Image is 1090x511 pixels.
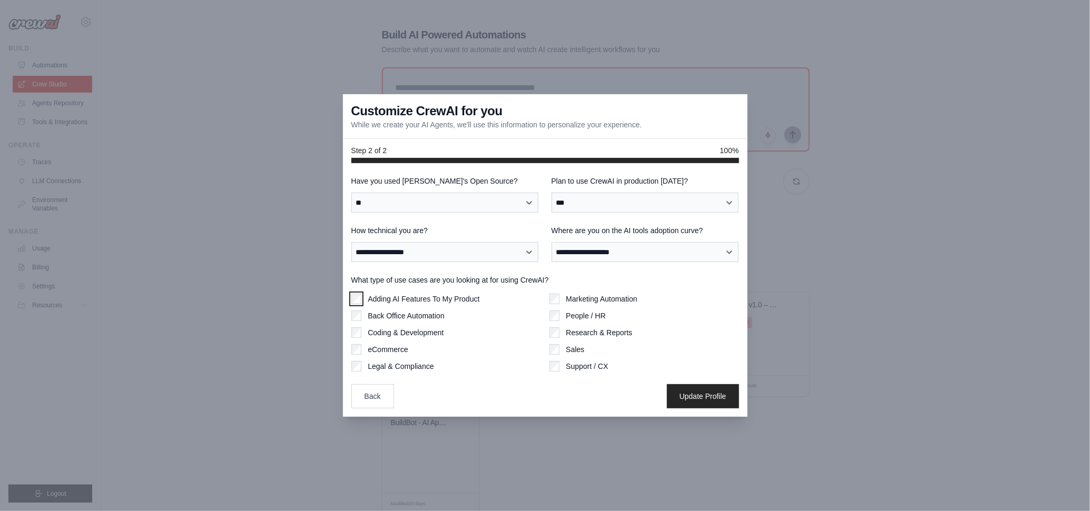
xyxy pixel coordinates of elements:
label: eCommerce [368,344,408,355]
label: What type of use cases are you looking at for using CrewAI? [351,275,739,285]
span: Step 2 of 2 [351,145,387,156]
h3: Customize CrewAI for you [351,103,503,119]
label: Coding & Development [368,327,444,338]
label: Legal & Compliance [368,361,434,372]
label: Sales [566,344,584,355]
label: People / HR [566,310,605,321]
label: Marketing Automation [566,294,637,304]
p: While we create your AI Agents, we'll use this information to personalize your experience. [351,119,642,130]
label: Research & Reports [566,327,632,338]
label: How technical you are? [351,225,539,236]
button: Back [351,384,394,408]
label: Support / CX [566,361,608,372]
label: Plan to use CrewAI in production [DATE]? [552,176,739,186]
button: Update Profile [667,384,739,408]
span: 100% [720,145,739,156]
label: Where are you on the AI tools adoption curve? [552,225,739,236]
label: Have you used [PERSON_NAME]'s Open Source? [351,176,539,186]
label: Adding AI Features To My Product [368,294,479,304]
label: Back Office Automation [368,310,444,321]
